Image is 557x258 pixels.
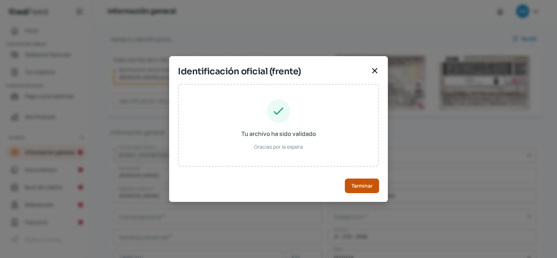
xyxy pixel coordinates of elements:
[267,99,290,123] img: Tu archivo ha sido validado
[351,183,373,188] span: Terminar
[345,179,379,193] button: Terminar
[241,129,316,139] span: Tu archivo ha sido validado
[254,142,303,151] span: Gracias por la espera
[178,65,367,78] span: Identificación oficial (frente)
